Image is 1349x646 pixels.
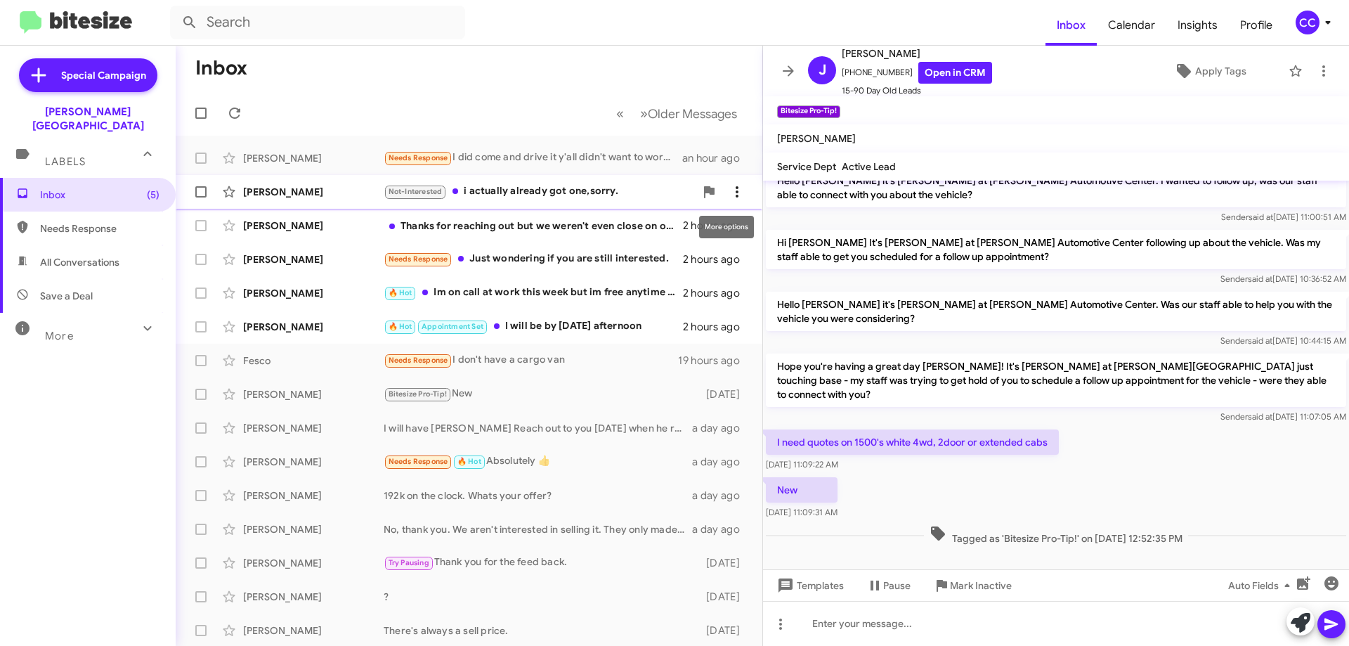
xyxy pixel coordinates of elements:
[389,322,412,331] span: 🔥 Hot
[678,354,751,368] div: 19 hours ago
[1248,335,1272,346] span: said at
[243,522,384,536] div: [PERSON_NAME]
[243,151,384,165] div: [PERSON_NAME]
[1220,335,1346,346] span: Sender [DATE] 10:44:15 AM
[389,356,448,365] span: Needs Response
[389,457,448,466] span: Needs Response
[1166,5,1229,46] a: Insights
[1195,58,1246,84] span: Apply Tags
[243,185,384,199] div: [PERSON_NAME]
[389,254,448,264] span: Needs Response
[243,590,384,604] div: [PERSON_NAME]
[640,105,648,122] span: »
[243,354,384,368] div: Fesco
[243,556,384,570] div: [PERSON_NAME]
[389,187,443,196] span: Not-Interested
[766,230,1346,269] p: Hi [PERSON_NAME] It's [PERSON_NAME] at [PERSON_NAME] Automotive Center following up about the veh...
[384,318,683,335] div: I will be by [DATE] afternoon
[699,590,751,604] div: [DATE]
[40,188,159,202] span: Inbox
[774,573,844,598] span: Templates
[384,624,699,638] div: There's always a sell price.
[692,489,751,503] div: a day ago
[384,590,699,604] div: ?
[384,219,683,233] div: Thanks for reaching out but we weren't even close on our numbers so I'm going a different route.
[766,459,838,470] span: [DATE] 11:09:22 AM
[45,155,86,168] span: Labels
[1097,5,1166,46] a: Calendar
[389,389,447,399] span: Bitesize Pro-Tip!
[922,573,1023,598] button: Mark Inactive
[683,219,751,233] div: 2 hours ago
[243,320,384,334] div: [PERSON_NAME]
[170,6,465,39] input: Search
[699,624,751,638] div: [DATE]
[243,624,384,638] div: [PERSON_NAME]
[883,573,911,598] span: Pause
[243,421,384,435] div: [PERSON_NAME]
[763,573,855,598] button: Templates
[384,522,692,536] div: No, thank you. We aren't interested in selling it. They only made 136 in this color with the 1LE ...
[777,160,836,173] span: Service Dept
[766,168,1346,207] p: Hello [PERSON_NAME] it's [PERSON_NAME] at [PERSON_NAME] Automotive Center. I wanted to follow up,...
[608,99,632,128] button: Previous
[777,105,840,118] small: Bitesize Pro-Tip!
[1138,58,1282,84] button: Apply Tags
[918,62,992,84] a: Open in CRM
[40,289,93,303] span: Save a Deal
[699,387,751,401] div: [DATE]
[61,68,146,82] span: Special Campaign
[243,286,384,300] div: [PERSON_NAME]
[842,62,992,84] span: [PHONE_NUMBER]
[1296,11,1319,34] div: CC
[683,252,751,266] div: 2 hours ago
[692,455,751,469] div: a day ago
[1284,11,1334,34] button: CC
[692,421,751,435] div: a day ago
[389,288,412,297] span: 🔥 Hot
[1217,573,1307,598] button: Auto Fields
[699,216,754,238] div: More options
[195,57,247,79] h1: Inbox
[384,421,692,435] div: I will have [PERSON_NAME] Reach out to you [DATE] when he returns.
[40,255,119,269] span: All Conversations
[842,84,992,98] span: 15-90 Day Old Leads
[950,573,1012,598] span: Mark Inactive
[924,525,1188,545] span: Tagged as 'Bitesize Pro-Tip!' on [DATE] 12:52:35 PM
[1228,573,1296,598] span: Auto Fields
[1221,212,1346,222] span: Sender [DATE] 11:00:51 AM
[243,252,384,266] div: [PERSON_NAME]
[389,558,429,567] span: Try Pausing
[766,507,838,517] span: [DATE] 11:09:31 AM
[1229,5,1284,46] a: Profile
[616,105,624,122] span: «
[243,489,384,503] div: [PERSON_NAME]
[766,477,838,503] p: New
[842,45,992,62] span: [PERSON_NAME]
[422,322,483,331] span: Appointment Set
[1045,5,1097,46] a: Inbox
[457,457,481,466] span: 🔥 Hot
[855,573,922,598] button: Pause
[147,188,159,202] span: (5)
[384,453,692,470] div: Absolutely 👍
[45,330,74,342] span: More
[1248,411,1272,422] span: said at
[384,183,695,200] div: i actually already got one,sorry.
[1249,212,1273,222] span: said at
[648,106,737,122] span: Older Messages
[384,352,678,368] div: I don't have a cargo van
[1248,273,1272,284] span: said at
[1220,273,1346,284] span: Sender [DATE] 10:36:52 AM
[384,285,683,301] div: Im on call at work this week but im free anytime next week
[19,58,157,92] a: Special Campaign
[384,386,699,402] div: New
[384,251,683,267] div: Just wondering if you are still interested.
[243,219,384,233] div: [PERSON_NAME]
[384,555,699,571] div: Thank you for the feed back.
[766,292,1346,331] p: Hello [PERSON_NAME] it's [PERSON_NAME] at [PERSON_NAME] Automotive Center. Was our staff able to ...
